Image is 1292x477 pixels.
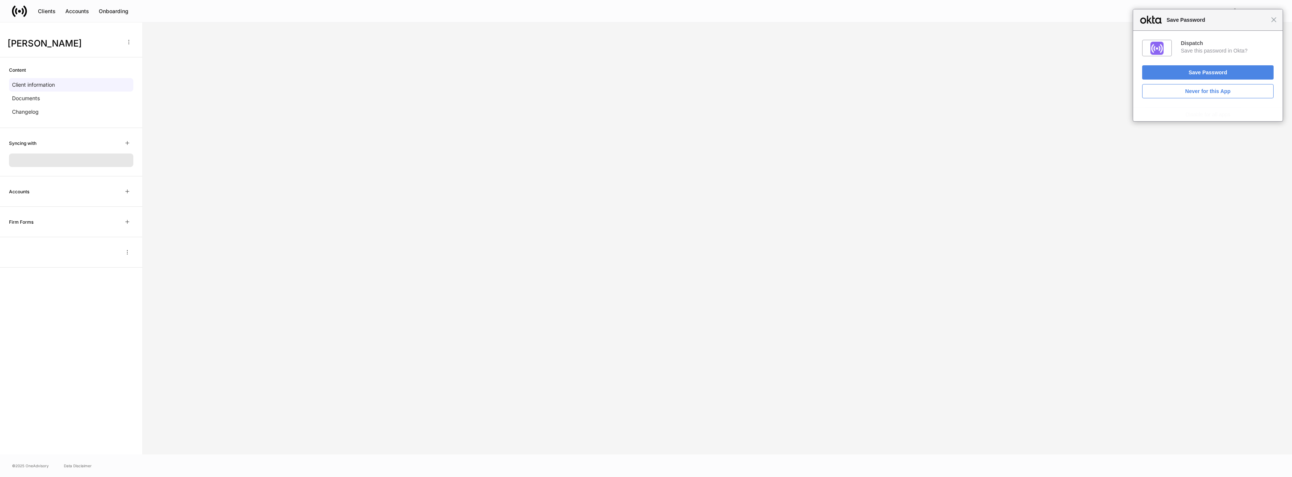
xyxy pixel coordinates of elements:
a: Client information [9,78,133,92]
a: Changelog [9,105,133,119]
img: IoaI0QAAAAZJREFUAwDpn500DgGa8wAAAABJRU5ErkJggg== [1150,42,1164,55]
span: Save Password [1163,15,1271,24]
div: Save this password in Okta? [1181,47,1274,54]
div: Accounts [65,8,89,15]
a: Disable for all apps [1185,111,1230,117]
h6: Firm Forms [9,218,33,226]
button: Never for this App [1142,84,1274,98]
div: Dispatch [1181,40,1274,47]
h6: Syncing with [9,140,36,147]
p: Documents [12,95,40,102]
button: Onboarding [94,5,133,17]
p: Client information [12,81,55,89]
h3: [PERSON_NAME] [8,38,120,50]
h6: Accounts [9,188,29,195]
p: Changelog [12,108,39,116]
button: Save Password [1142,65,1274,80]
a: Data Disclaimer [64,463,92,469]
span: Close [1271,17,1277,23]
span: © 2025 OneAdvisory [12,463,49,469]
a: Documents [9,92,133,105]
div: Clients [38,8,56,15]
h6: Content [9,66,26,74]
div: Onboarding [99,8,128,15]
button: Clients [33,5,60,17]
button: Accounts [60,5,94,17]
